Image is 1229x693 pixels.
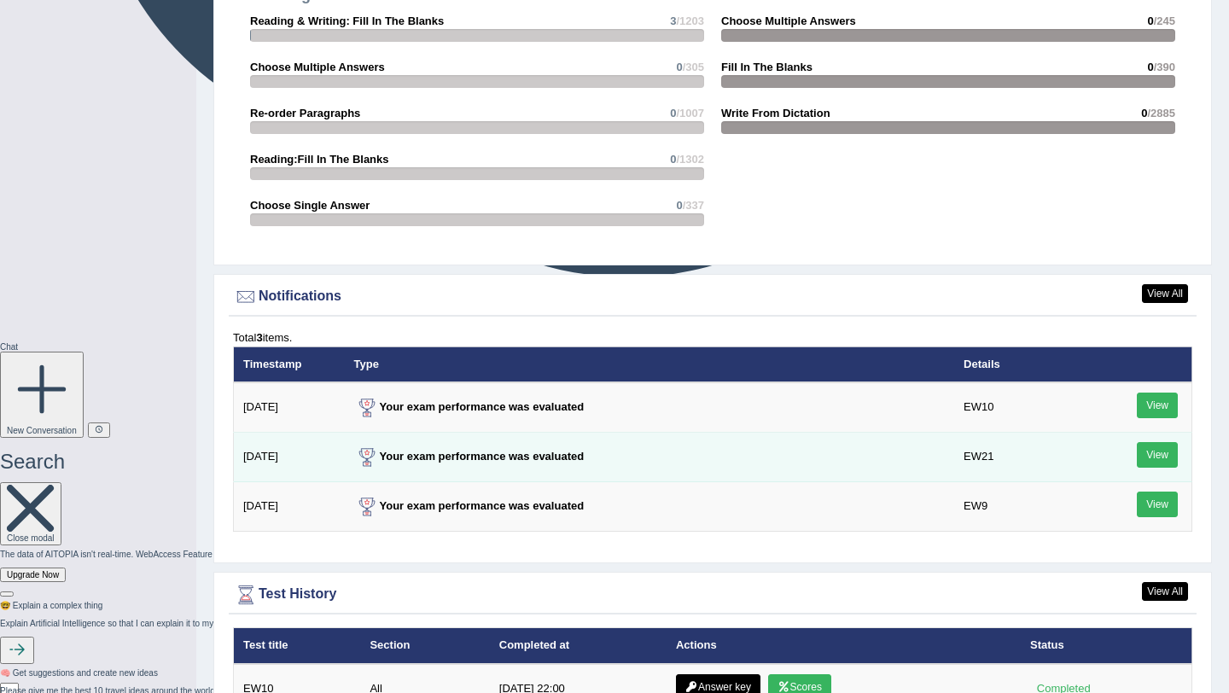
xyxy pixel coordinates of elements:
[954,382,1089,433] td: EW10
[670,153,676,166] span: 0
[1142,284,1188,303] a: View All
[234,346,345,382] th: Timestamp
[354,400,585,413] strong: Your exam performance was evaluated
[1147,107,1175,119] span: /2885
[7,426,77,435] span: New Conversation
[676,15,704,27] span: /1203
[676,61,682,73] span: 0
[676,107,704,119] span: /1007
[1154,61,1175,73] span: /390
[360,628,489,664] th: Section
[1147,61,1153,73] span: 0
[1141,107,1147,119] span: 0
[954,346,1089,382] th: Details
[234,628,361,664] th: Test title
[667,628,1021,664] th: Actions
[233,284,1192,310] div: Notifications
[250,61,385,73] strong: Choose Multiple Answers
[345,346,955,382] th: Type
[233,582,1192,608] div: Test History
[234,433,345,482] td: [DATE]
[954,433,1089,482] td: EW21
[683,199,704,212] span: /337
[1021,628,1192,664] th: Status
[721,61,813,73] strong: Fill In The Blanks
[250,107,360,119] strong: Re-order Paragraphs
[954,482,1089,532] td: EW9
[1142,582,1188,601] a: View All
[1154,15,1175,27] span: /245
[250,153,389,166] strong: Reading:Fill In The Blanks
[7,533,55,543] span: Close modal
[234,482,345,532] td: [DATE]
[670,15,676,27] span: 3
[354,450,585,463] strong: Your exam performance was evaluated
[1147,15,1153,27] span: 0
[676,153,704,166] span: /1302
[683,61,704,73] span: /305
[354,499,585,512] strong: Your exam performance was evaluated
[1137,393,1178,418] a: View
[1137,442,1178,468] a: View
[256,331,262,344] b: 3
[721,15,856,27] strong: Choose Multiple Answers
[490,628,667,664] th: Completed at
[721,107,830,119] strong: Write From Dictation
[234,382,345,433] td: [DATE]
[670,107,676,119] span: 0
[1137,492,1178,517] a: View
[250,199,370,212] strong: Choose Single Answer
[233,329,1192,346] div: Total items.
[676,199,682,212] span: 0
[250,15,444,27] strong: Reading & Writing: Fill In The Blanks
